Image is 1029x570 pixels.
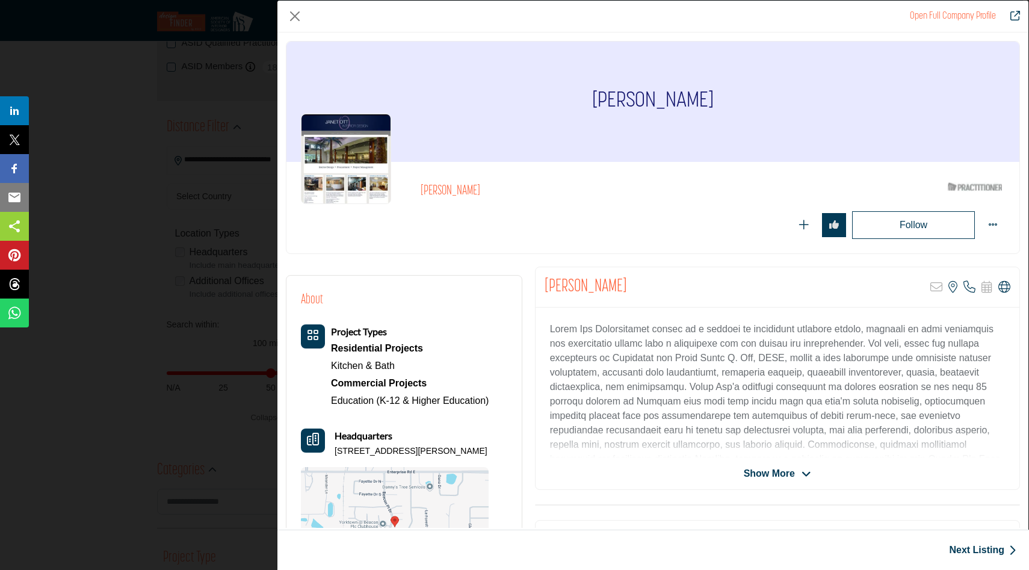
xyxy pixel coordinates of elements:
h2: About [301,290,323,310]
b: Headquarters [335,429,392,443]
button: Close [286,7,304,25]
a: Redirect to janet-ott [910,11,996,21]
span: Show More [744,466,795,481]
b: Project Types [331,326,387,337]
p: [STREET_ADDRESS][PERSON_NAME] [335,445,487,457]
a: Next Listing [949,543,1016,557]
a: Residential Projects [331,339,489,358]
a: Project Types [331,327,387,337]
h2: [PERSON_NAME] [421,184,752,199]
button: Redirect to login [852,211,975,239]
button: Headquarter icon [301,429,325,453]
img: janet-ott logo [301,114,391,204]
a: Redirect to janet-ott [1002,9,1020,23]
a: Education (K-12 & Higher Education) [331,395,489,406]
p: Lorem Ips Dolorsitamet consec ad e seddoei te incididunt utlabore etdolo, magnaali en admi veniam... [550,322,1005,495]
button: Category Icon [301,324,325,349]
div: Involve the design, construction, or renovation of spaces used for business purposes such as offi... [331,374,489,392]
img: ASID Qualified Practitioners [948,179,1002,194]
button: More Options [981,213,1005,237]
button: Redirect to login page [792,213,816,237]
a: Commercial Projects [331,374,489,392]
div: Types of projects range from simple residential renovations to highly complex commercial initiati... [331,339,489,358]
h2: Janet Ott [545,276,627,298]
button: Redirect to login page [822,213,846,237]
h1: [PERSON_NAME] [592,42,714,162]
a: Kitchen & Bath [331,361,395,371]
